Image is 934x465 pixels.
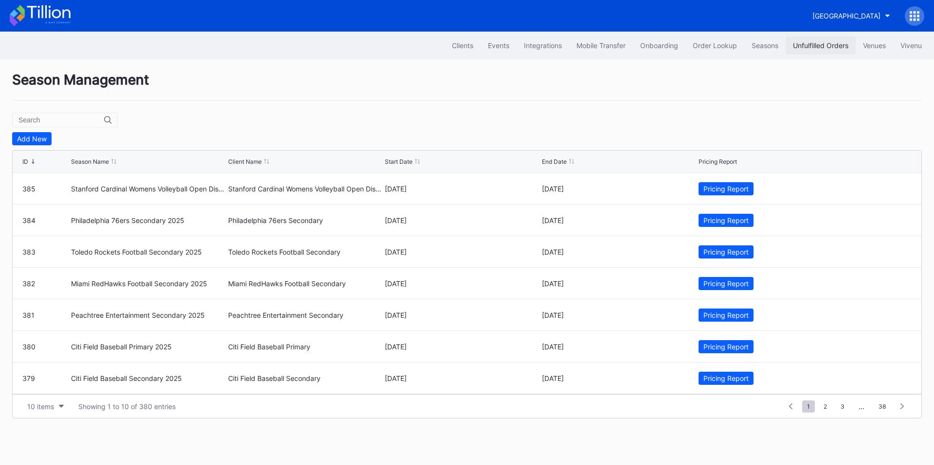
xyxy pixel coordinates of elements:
div: [DATE] [542,343,697,351]
button: Onboarding [633,36,685,54]
button: Clients [445,36,481,54]
span: 38 [874,400,891,413]
div: Season Management [12,71,922,101]
button: Pricing Report [699,214,754,227]
div: Pricing Report [703,185,749,193]
button: Venues [856,36,893,54]
div: Miami RedHawks Football Secondary 2025 [71,279,226,288]
div: [DATE] [385,374,539,382]
div: [DATE] [542,216,697,224]
div: 381 [22,311,69,319]
div: End Date [542,158,567,165]
div: [DATE] [385,248,539,256]
div: Pricing Report [699,158,737,165]
div: Stanford Cardinal Womens Volleyball Open Distribution [228,185,383,193]
div: Peachtree Entertainment Secondary 2025 [71,311,226,319]
div: [DATE] [542,185,697,193]
div: Unfulfilled Orders [793,41,848,50]
div: 10 items [27,402,54,411]
button: Pricing Report [699,182,754,195]
div: 382 [22,279,69,288]
div: Citi Field Baseball Primary [228,343,383,351]
div: Events [488,41,509,50]
div: Toledo Rockets Football Secondary [228,248,383,256]
div: Pricing Report [703,311,749,319]
button: Events [481,36,517,54]
span: 3 [836,400,849,413]
button: Pricing Report [699,340,754,353]
button: 10 items [22,400,69,413]
div: [DATE] [385,343,539,351]
div: Onboarding [640,41,678,50]
div: [DATE] [385,216,539,224]
div: 385 [22,185,69,193]
div: ... [851,402,872,411]
div: Client Name [228,158,262,165]
div: [DATE] [542,279,697,288]
button: Seasons [744,36,786,54]
button: Vivenu [893,36,929,54]
div: Mobile Transfer [576,41,626,50]
div: Citi Field Baseball Secondary 2025 [71,374,226,382]
button: Unfulfilled Orders [786,36,856,54]
button: Pricing Report [699,277,754,290]
div: Showing 1 to 10 of 380 entries [78,402,176,411]
button: Integrations [517,36,569,54]
div: [DATE] [385,185,539,193]
div: Stanford Cardinal Womens Volleyball Open Distribution 2025 [71,185,226,193]
div: Clients [452,41,473,50]
div: Integrations [524,41,562,50]
input: Search [18,116,104,124]
button: Order Lookup [685,36,744,54]
div: Pricing Report [703,343,749,351]
button: Pricing Report [699,245,754,258]
div: [DATE] [542,374,697,382]
div: Vivenu [900,41,922,50]
div: Philadelphia 76ers Secondary [228,216,383,224]
span: 1 [802,400,815,413]
button: Pricing Report [699,309,754,322]
button: Pricing Report [699,372,754,385]
div: [DATE] [385,311,539,319]
div: [DATE] [542,311,697,319]
div: Toledo Rockets Football Secondary 2025 [71,248,226,256]
div: Citi Field Baseball Primary 2025 [71,343,226,351]
div: Venues [863,41,886,50]
div: [DATE] [385,279,539,288]
div: Start Date [385,158,413,165]
div: Pricing Report [703,374,749,382]
button: [GEOGRAPHIC_DATA] [805,7,898,25]
div: 379 [22,374,69,382]
div: [GEOGRAPHIC_DATA] [812,12,880,20]
button: Mobile Transfer [569,36,633,54]
span: 2 [819,400,832,413]
button: Add New [12,132,52,145]
div: Philadelphia 76ers Secondary 2025 [71,216,226,224]
div: Pricing Report [703,248,749,256]
div: Pricing Report [703,216,749,224]
div: Add New [17,135,47,143]
div: Citi Field Baseball Secondary [228,374,383,382]
div: Peachtree Entertainment Secondary [228,311,383,319]
div: Order Lookup [693,41,737,50]
div: Season Name [71,158,109,165]
div: Seasons [752,41,778,50]
div: [DATE] [542,248,697,256]
div: 380 [22,343,69,351]
div: Miami RedHawks Football Secondary [228,279,383,288]
div: ID [22,158,28,165]
div: 384 [22,216,69,224]
div: Pricing Report [703,279,749,288]
div: 383 [22,248,69,256]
